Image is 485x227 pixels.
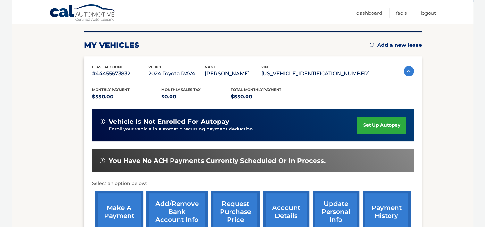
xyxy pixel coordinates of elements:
[148,69,205,78] p: 2024 Toyota RAV4
[148,65,164,69] span: vehicle
[357,117,406,134] a: set up autopay
[356,8,382,18] a: Dashboard
[109,157,326,165] span: You have no ACH payments currently scheduled or in process.
[161,92,231,101] p: $0.00
[109,126,357,133] p: Enroll your vehicle in automatic recurring payment deduction.
[370,42,422,48] a: Add a new lease
[231,88,281,92] span: Total Monthly Payment
[92,88,130,92] span: Monthly Payment
[92,65,123,69] span: lease account
[404,66,414,76] img: accordion-active.svg
[100,119,105,124] img: alert-white.svg
[421,8,436,18] a: Logout
[100,158,105,163] img: alert-white.svg
[396,8,407,18] a: FAQ's
[92,180,414,188] p: Select an option below:
[261,65,268,69] span: vin
[161,88,201,92] span: Monthly sales Tax
[205,69,261,78] p: [PERSON_NAME]
[261,69,370,78] p: [US_VEHICLE_IDENTIFICATION_NUMBER]
[92,69,148,78] p: #44455673832
[231,92,300,101] p: $550.00
[205,65,216,69] span: name
[84,40,139,50] h2: my vehicles
[370,43,374,47] img: add.svg
[49,4,117,23] a: Cal Automotive
[109,118,229,126] span: vehicle is not enrolled for autopay
[92,92,162,101] p: $550.00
